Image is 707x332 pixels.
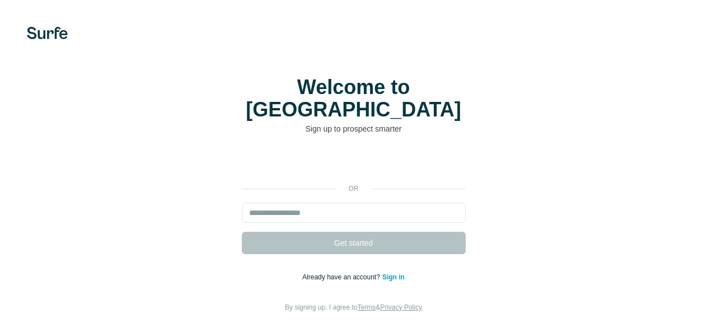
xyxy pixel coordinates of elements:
h1: Welcome to [GEOGRAPHIC_DATA] [242,76,466,121]
p: or [336,184,372,194]
span: By signing up, I agree to & [285,303,422,311]
a: Terms [358,303,376,311]
p: Sign up to prospect smarter [242,123,466,134]
iframe: Sign in with Google Button [236,151,471,176]
span: Already have an account? [302,273,382,281]
img: Surfe's logo [27,27,68,39]
a: Privacy Policy [380,303,422,311]
a: Sign in [382,273,405,281]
